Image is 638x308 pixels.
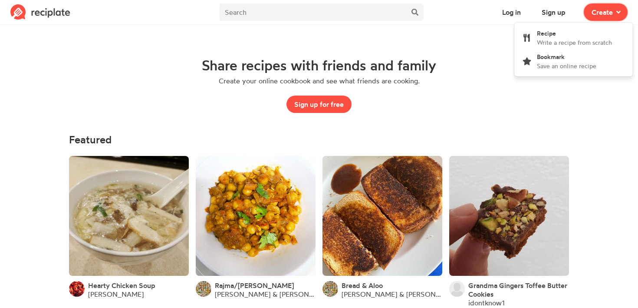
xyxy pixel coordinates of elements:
[494,3,529,21] button: Log in
[584,3,628,21] button: Create
[537,39,612,46] span: Write a recipe from scratch
[69,134,569,146] h4: Featured
[342,290,442,298] a: [PERSON_NAME] & [PERSON_NAME]
[219,76,420,85] p: Create your online cookbook and see what friends are cooking.
[537,53,565,60] span: Bookmark
[468,298,505,307] a: idontknow1
[215,281,294,290] a: Rajma/[PERSON_NAME]
[88,281,155,290] a: Hearty Chicken Soup
[537,62,596,70] span: Save an online recipe
[322,281,338,297] img: User's avatar
[286,96,352,113] button: Sign up for free
[342,281,383,290] a: Bread & Aloo
[468,281,569,298] a: Grandma Gingers Toffee Butter Cookies
[220,3,406,21] input: Search
[88,290,144,298] a: [PERSON_NAME]
[534,3,573,21] button: Sign up
[592,7,613,17] span: Create
[468,281,567,298] span: Grandma Gingers Toffee Butter Cookies
[215,290,316,298] a: [PERSON_NAME] & [PERSON_NAME]
[537,30,556,37] span: Recipe
[10,4,70,20] img: Reciplate
[449,281,465,297] img: User's avatar
[196,281,211,297] img: User's avatar
[69,281,85,297] img: User's avatar
[202,57,436,73] h1: Share recipes with friends and family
